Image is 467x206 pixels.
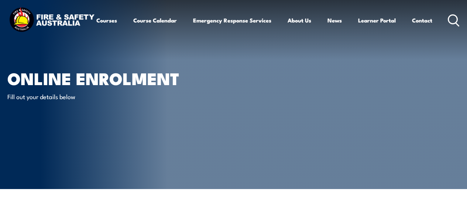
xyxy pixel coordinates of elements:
a: Courses [96,11,117,29]
a: Course Calendar [133,11,177,29]
a: About Us [288,11,311,29]
h1: Online Enrolment [7,71,190,85]
a: Contact [412,11,432,29]
p: Fill out your details below [7,92,142,101]
a: News [327,11,342,29]
a: Emergency Response Services [193,11,271,29]
a: Learner Portal [358,11,396,29]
